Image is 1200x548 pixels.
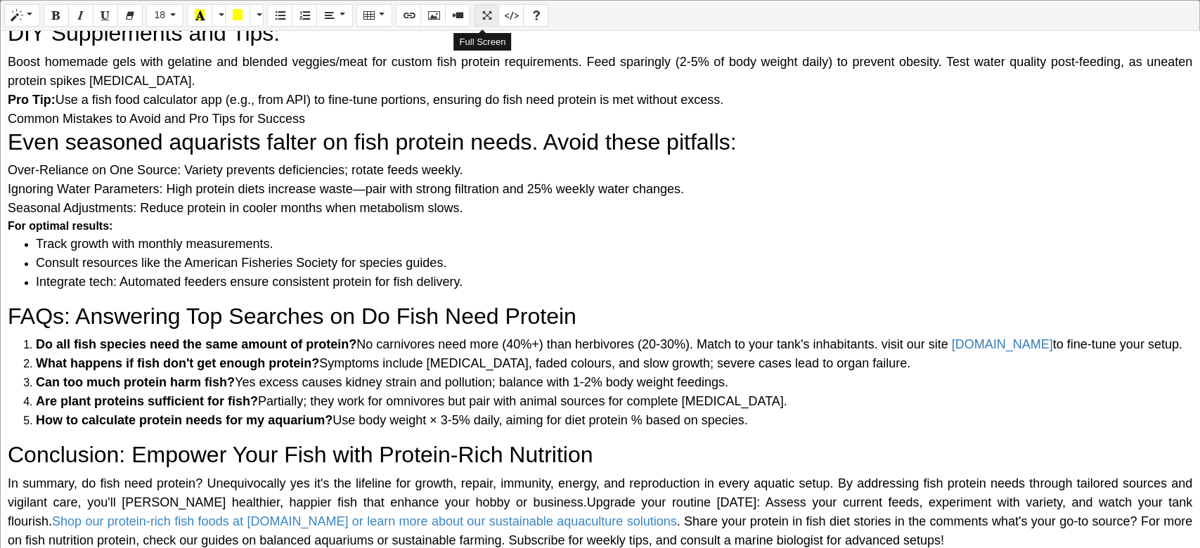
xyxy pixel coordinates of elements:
[117,4,143,27] button: Remove Font Style (CTRL+\)
[319,356,910,370] span: Symptoms include [MEDICAL_DATA], faded colours, and slow growth; severe cases lead to organ failure.
[8,201,463,215] span: Seasonal Adjustments: Reduce protein in cooler months when metabolism slows.
[396,4,421,27] button: Link (CTRL+K)
[36,394,258,408] span: Are plant proteins sufficient for fish?
[36,275,463,289] span: Integrate tech: Automated feeders ensure consistent protein for fish delivery.
[8,495,1192,528] span: Upgrade your routine [DATE]: Assess your current feeds, experiment with variety, and watch your t...
[93,4,118,27] button: Underline (CTRL+U)
[8,20,1192,46] h2: DIY Supplements and Tips:
[36,237,273,251] span: Track growth with monthly measurements.
[951,337,1052,351] a: [DOMAIN_NAME]
[8,163,463,177] span: Over-Reliance on One Source: Variety prevents deficiencies; rotate feeds weekly.
[8,129,1192,155] h2: Even seasoned aquarists falter on fish protein needs. Avoid these pitfalls:
[8,303,1192,330] h2: FAQs: Answering Top Searches on Do Fish Need Protein
[250,4,264,27] button: More Color
[420,4,446,27] button: Picture
[8,220,112,232] b: For optimal results:
[44,4,69,27] button: Bold (CTRL+B)
[36,337,356,351] span: Do all fish species need the same amount of protein?
[498,4,524,27] button: Code View
[4,4,40,27] button: Style
[356,337,1182,351] span: No carnivores need more (40%+) than herbivores (20-30%). Match to your tank's inhabitants. visit ...
[146,4,183,27] button: Font Size
[52,514,676,528] a: Shop our protein-rich fish foods at [DOMAIN_NAME] or learn more about our sustainable aquaculture...
[8,514,1192,547] span: . Share your protein in fish diet stories in the comments what's your go-to source? For more on f...
[8,55,1192,88] span: Boost homemade gels with gelatine and blended veggies/meat for custom fish protein requirements. ...
[154,9,165,20] span: 18
[225,4,250,27] button: Background Color
[36,413,333,427] span: How to calculate protein needs for my aquarium?
[36,375,235,389] span: Can too much protein harm fish?
[36,256,446,270] span: Consult resources like the American Fisheries Society for species guides.
[267,4,292,27] button: Unordered list (CTRL+SHIFT+NUM7)
[8,93,56,107] b: Pro Tip:
[523,4,548,27] button: Help
[36,356,319,370] span: What happens if fish don't get enough protein?
[316,4,352,27] button: Paragraph
[445,4,470,27] button: Video
[8,441,1192,468] h2: Conclusion: Empower Your Fish with Protein-Rich Nutrition
[68,4,93,27] button: Italic (CTRL+I)
[258,394,787,408] span: Partially; they work for omnivores but pair with animal sources for complete [MEDICAL_DATA].
[333,413,748,427] span: Use body weight × 3-5% daily, aiming for diet protein % based on species.
[235,375,728,389] span: Yes excess causes kidney strain and pollution; balance with 1-2% body weight feedings.
[8,476,1192,509] span: In summary, do fish need protein? Unequivocally yes it's the lifeline for growth, repair, immunit...
[453,33,511,51] div: Full Screen
[8,93,723,107] span: Use a fish food calculator app (e.g., from API) to fine-tune portions, ensuring do fish need prot...
[212,4,226,27] button: More Color
[187,4,212,27] button: Recent Color
[8,112,305,126] span: Common Mistakes to Avoid and Pro Tips for Success
[474,4,499,27] button: Full Screen
[8,182,684,196] span: Ignoring Water Parameters: High protein diets increase waste—pair with strong filtration and 25% ...
[356,4,392,27] button: Table
[292,4,317,27] button: Ordered list (CTRL+SHIFT+NUM8)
